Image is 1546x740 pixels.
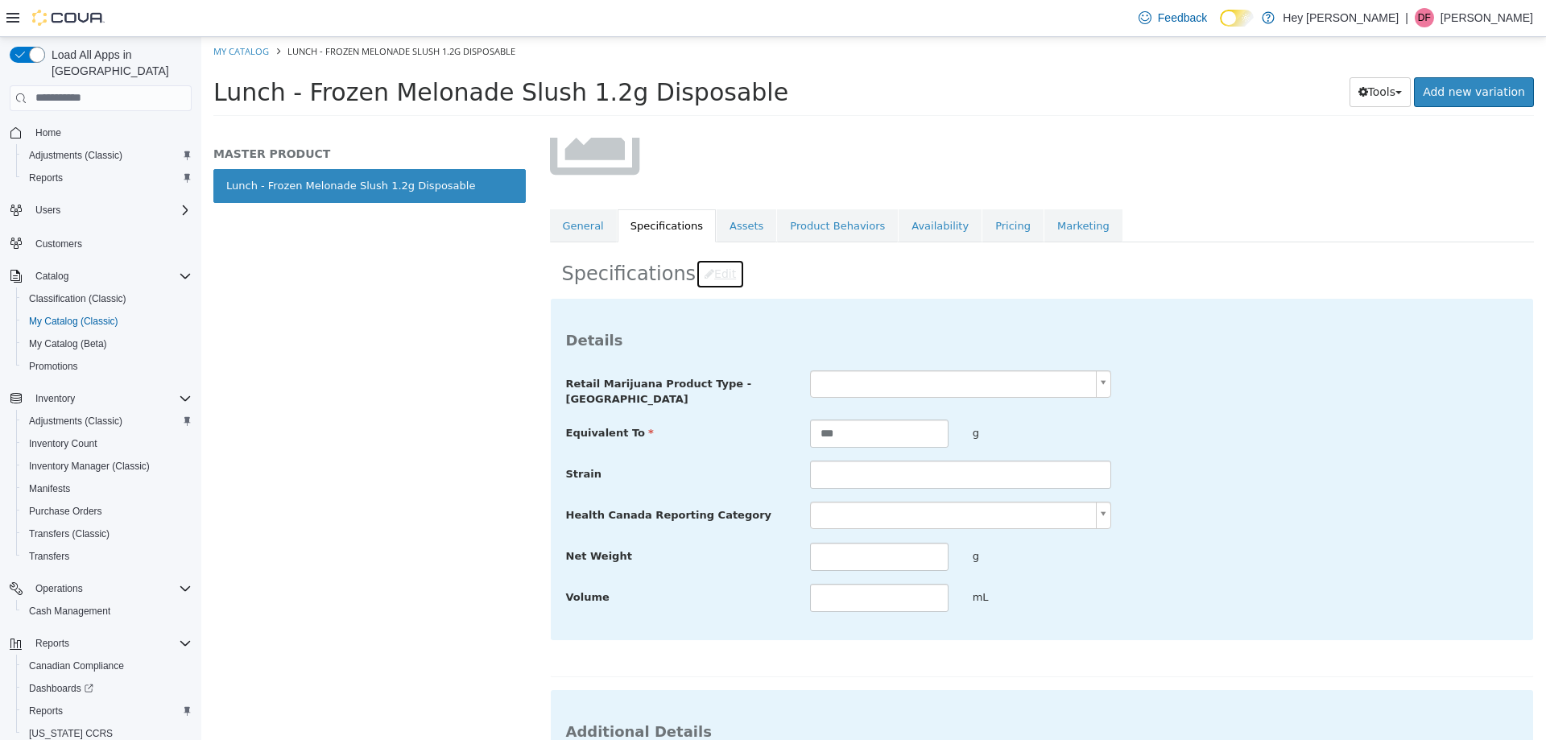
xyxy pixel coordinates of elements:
a: Home [29,123,68,143]
span: DF [1418,8,1431,27]
button: Users [29,201,67,220]
span: Adjustments (Classic) [23,146,192,165]
span: Dashboards [23,679,192,698]
a: Promotions [23,357,85,376]
span: Customers [29,233,192,253]
span: Net Weight [365,513,431,525]
button: Adjustments (Classic) [16,410,198,432]
button: My Catalog (Beta) [16,333,198,355]
span: Canadian Compliance [29,659,124,672]
span: Volume [365,554,408,566]
span: Reports [23,701,192,721]
button: Edit [494,222,544,252]
a: Lunch - Frozen Melonade Slush 1.2g Disposable [12,132,324,166]
button: Canadian Compliance [16,655,198,677]
button: Transfers (Classic) [16,523,198,545]
h5: MASTER PRODUCT [12,110,324,124]
span: Cash Management [29,605,110,618]
a: My Catalog (Beta) [23,334,114,353]
span: Operations [35,582,83,595]
button: Reports [16,167,198,189]
span: Load All Apps in [GEOGRAPHIC_DATA] [45,47,192,79]
button: Purchase Orders [16,500,198,523]
a: Product Behaviors [576,172,697,206]
a: General [349,172,415,206]
button: My Catalog (Classic) [16,310,198,333]
span: Promotions [29,360,78,373]
a: Reports [23,168,69,188]
button: Adjustments (Classic) [16,144,198,167]
button: Manifests [16,477,198,500]
button: Users [3,199,198,221]
button: Tools [1148,40,1210,70]
a: Transfers [23,547,76,566]
span: My Catalog (Beta) [23,334,192,353]
a: Specifications [416,172,515,206]
span: Home [35,126,61,139]
p: Hey [PERSON_NAME] [1283,8,1399,27]
span: Adjustments (Classic) [29,149,122,162]
span: Transfers (Classic) [29,527,110,540]
span: Cash Management [23,602,192,621]
span: Users [29,201,192,220]
span: Classification (Classic) [29,292,126,305]
span: Canadian Compliance [23,656,192,676]
a: Adjustments (Classic) [23,411,129,431]
span: Catalog [35,270,68,283]
span: Inventory Manager (Classic) [23,457,192,476]
a: Inventory Manager (Classic) [23,457,156,476]
div: Dawna Fuller [1415,8,1434,27]
p: | [1405,8,1408,27]
a: Add new variation [1213,40,1333,70]
h3: Additional Details [365,685,1317,704]
button: Inventory [29,389,81,408]
span: Purchase Orders [29,505,102,518]
span: My Catalog (Classic) [29,315,118,328]
span: Dashboards [29,682,93,695]
span: Adjustments (Classic) [23,411,192,431]
span: Adjustments (Classic) [29,415,122,428]
span: Transfers [29,550,69,563]
a: Assets [515,172,575,206]
a: Transfers (Classic) [23,524,116,544]
button: Transfers [16,545,198,568]
button: Catalog [3,265,198,287]
span: My Catalog (Beta) [29,337,107,350]
a: Marketing [843,172,921,206]
input: Dark Mode [1220,10,1254,27]
span: Home [29,122,192,143]
button: Home [3,121,198,144]
div: g [759,382,922,411]
button: Inventory Manager (Classic) [16,455,198,477]
button: Inventory [3,387,198,410]
span: Inventory Count [29,437,97,450]
span: Customers [35,238,82,250]
span: Operations [29,579,192,598]
a: Cash Management [23,602,117,621]
button: Classification (Classic) [16,287,198,310]
a: Customers [29,234,89,254]
span: Catalog [29,267,192,286]
span: Manifests [29,482,70,495]
span: Inventory [29,389,192,408]
button: Operations [29,579,89,598]
button: Cash Management [16,600,198,622]
span: Retail Marijuana Product Type - [GEOGRAPHIC_DATA] [365,341,551,369]
div: g [759,506,922,534]
span: [US_STATE] CCRS [29,727,113,740]
h3: Details [365,294,1317,312]
a: Feedback [1132,2,1213,34]
a: Pricing [781,172,842,206]
span: Reports [29,634,192,653]
span: Inventory [35,392,75,405]
button: Operations [3,577,198,600]
a: Classification (Classic) [23,289,133,308]
h2: Specifications [361,222,1321,252]
a: Dashboards [16,677,198,700]
span: Health Canada Reporting Category [365,472,571,484]
button: Reports [16,700,198,722]
span: Lunch - Frozen Melonade Slush 1.2g Disposable [12,41,587,69]
span: Classification (Classic) [23,289,192,308]
a: Dashboards [23,679,100,698]
span: Reports [35,637,69,650]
